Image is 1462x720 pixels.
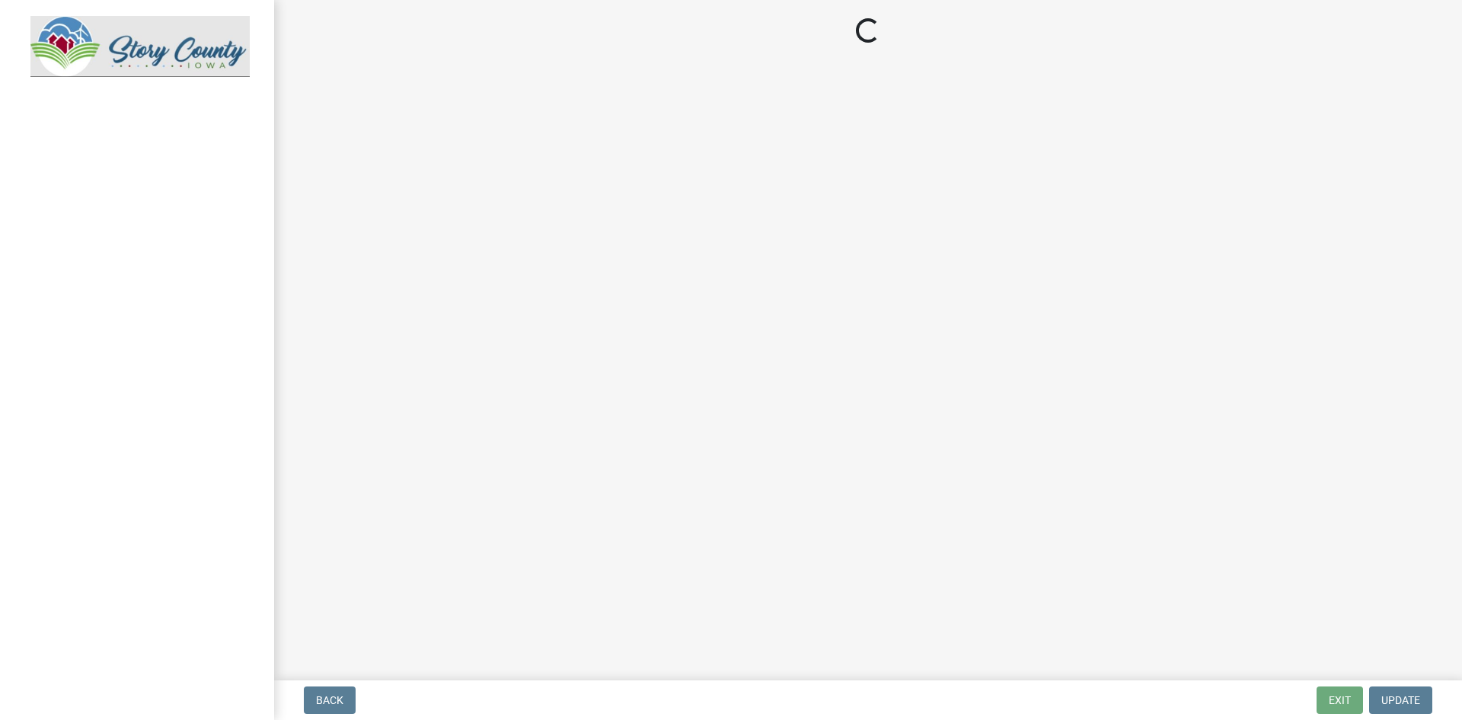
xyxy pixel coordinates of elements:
[1381,694,1420,706] span: Update
[304,686,356,714] button: Back
[1369,686,1432,714] button: Update
[1317,686,1363,714] button: Exit
[316,694,343,706] span: Back
[30,16,250,77] img: Story County, Iowa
